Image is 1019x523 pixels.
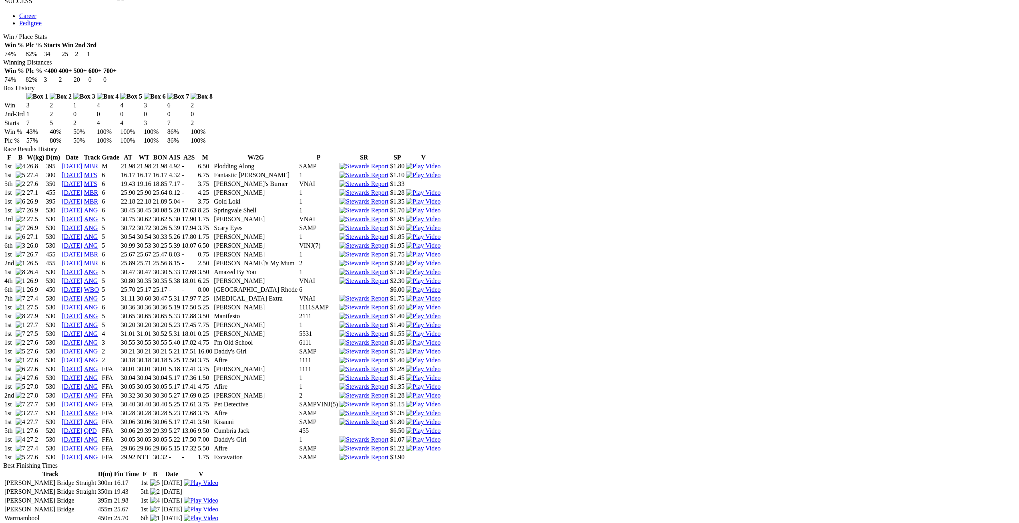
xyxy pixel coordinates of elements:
a: View replay [406,330,440,337]
img: Play Video [406,357,440,364]
a: [DATE] [62,242,82,249]
a: [DATE] [62,198,82,205]
a: ANG [84,339,98,346]
a: View replay [406,198,440,205]
a: [DATE] [62,172,82,178]
th: Plc % [25,67,42,75]
img: 1 [150,515,160,522]
a: [DATE] [62,330,82,337]
th: 3rd [86,41,97,49]
td: 1 [86,50,97,58]
a: ANG [84,216,98,222]
td: 0 [88,76,102,84]
img: Stewards Report [340,233,388,240]
a: Watch Replay on Watchdog [406,286,440,293]
td: 74% [4,76,24,84]
td: 100% [143,128,166,136]
img: 6 [16,365,25,373]
a: View replay [406,224,440,231]
a: ANG [84,454,98,460]
a: View replay [406,374,440,381]
img: Play Video [406,260,440,267]
a: MBR [84,163,98,170]
th: 500+ [73,67,87,75]
a: ANG [84,224,98,231]
a: [DATE] [62,410,82,416]
a: View replay [406,418,440,425]
img: 7 [16,330,25,337]
td: 2nd-3rd [4,110,25,118]
img: Stewards Report [340,304,388,311]
img: 7 [16,295,25,302]
td: 4 [96,119,119,127]
th: 700+ [103,67,117,75]
a: View replay [406,401,440,408]
img: 6 [16,233,25,240]
a: [DATE] [62,374,82,381]
a: Watch Replay on Watchdog [184,515,218,521]
img: Play Video [406,418,440,426]
a: MBR [84,251,98,258]
a: [DATE] [62,295,82,302]
img: Play Video [406,163,440,170]
img: Stewards Report [340,418,388,426]
img: Play Video [406,330,440,337]
img: 7 [16,207,25,214]
img: Stewards Report [340,163,388,170]
img: 4 [16,163,25,170]
td: 2 [73,119,96,127]
a: View replay [406,357,440,363]
td: 100% [120,137,143,145]
img: 7 [150,506,160,513]
img: Box 4 [97,93,119,100]
a: MBR [84,260,98,267]
img: 8 [16,313,25,320]
a: ANG [84,365,98,372]
td: 0 [73,110,96,118]
a: ANG [84,295,98,302]
td: 0 [143,110,166,118]
a: View replay [184,497,218,504]
img: 5 [16,454,25,461]
img: Play Video [406,251,440,258]
img: Stewards Report [340,295,388,302]
td: 1 [73,101,96,109]
td: 100% [120,128,143,136]
td: 3 [26,101,49,109]
td: 0 [103,76,117,84]
a: View replay [406,445,440,452]
img: Play Video [406,410,440,417]
img: Play Video [406,242,440,249]
img: Play Video [406,216,440,223]
a: View replay [406,207,440,214]
img: 2 [16,180,25,188]
a: View replay [406,304,440,311]
a: ANG [84,410,98,416]
img: Stewards Report [340,172,388,179]
img: Play Video [184,515,218,522]
td: 3 [43,76,57,84]
a: ANG [84,321,98,328]
td: Plc % [4,137,25,145]
img: Stewards Report [340,198,388,205]
a: [DATE] [62,339,82,346]
img: Stewards Report [340,445,388,452]
img: Play Video [406,207,440,214]
img: Play Video [184,497,218,504]
a: [DATE] [62,286,82,293]
img: Box 5 [120,93,142,100]
td: 0 [96,110,119,118]
img: 3 [16,410,25,417]
a: [DATE] [62,427,82,434]
img: 1 [16,304,25,311]
a: View replay [406,339,440,346]
img: Stewards Report [340,224,388,232]
a: [DATE] [62,313,82,319]
td: 50% [73,137,96,145]
a: ANG [84,242,98,249]
img: 5 [16,348,25,355]
th: Starts [43,41,60,49]
a: QPD [84,427,97,434]
a: WBO [84,286,99,293]
div: Box History [3,85,1016,92]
